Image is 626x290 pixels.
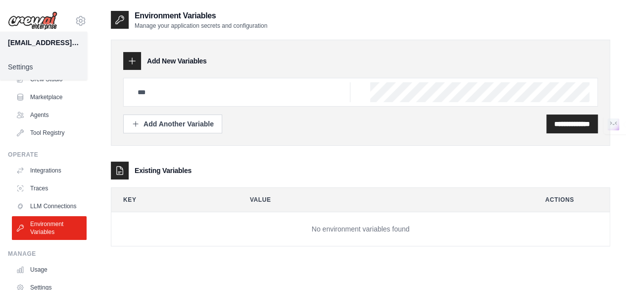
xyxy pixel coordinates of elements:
[123,115,222,133] button: Add Another Variable
[12,125,87,141] a: Tool Registry
[8,11,57,30] img: Logo
[238,188,526,212] th: Value
[12,198,87,214] a: LLM Connections
[12,163,87,178] a: Integrations
[8,250,87,258] div: Manage
[12,180,87,196] a: Traces
[135,166,192,175] h3: Existing Variables
[8,151,87,159] div: Operate
[135,10,267,22] h2: Environment Variables
[135,22,267,30] p: Manage your application secrets and configuration
[111,188,230,212] th: Key
[12,262,87,278] a: Usage
[8,38,79,48] div: [EMAIL_ADDRESS][DOMAIN_NAME]
[132,119,214,129] div: Add Another Variable
[12,89,87,105] a: Marketplace
[533,188,610,212] th: Actions
[111,212,610,246] td: No environment variables found
[12,107,87,123] a: Agents
[147,56,207,66] h3: Add New Variables
[12,216,87,240] a: Environment Variables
